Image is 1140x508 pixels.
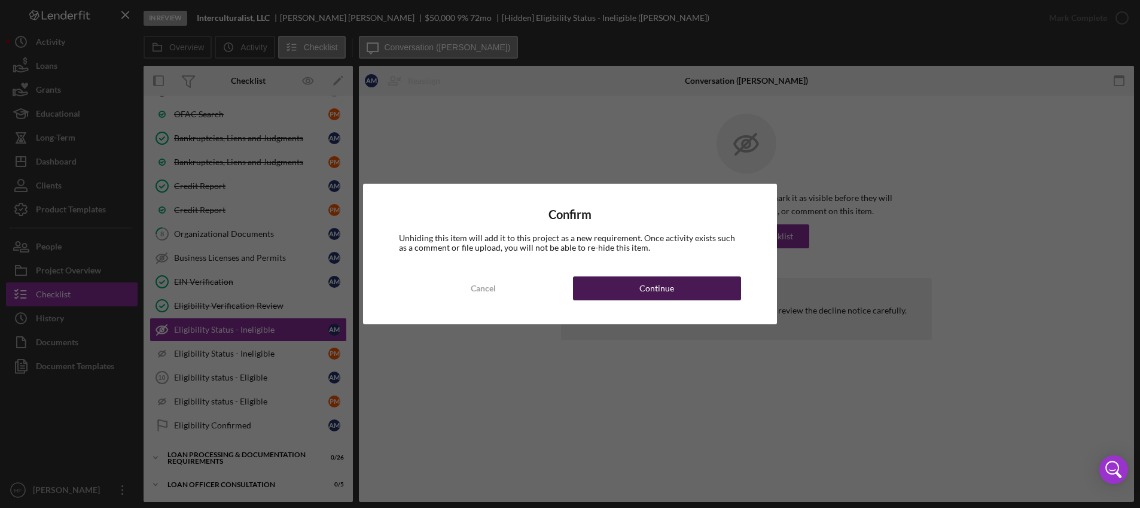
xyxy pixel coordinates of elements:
[573,276,741,300] button: Continue
[1099,455,1128,484] div: Open Intercom Messenger
[639,276,674,300] div: Continue
[399,276,567,300] button: Cancel
[399,208,741,221] h4: Confirm
[399,233,741,253] div: Unhiding this item will add it to this project as a new requirement. Once activity exists such as...
[471,276,496,300] div: Cancel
